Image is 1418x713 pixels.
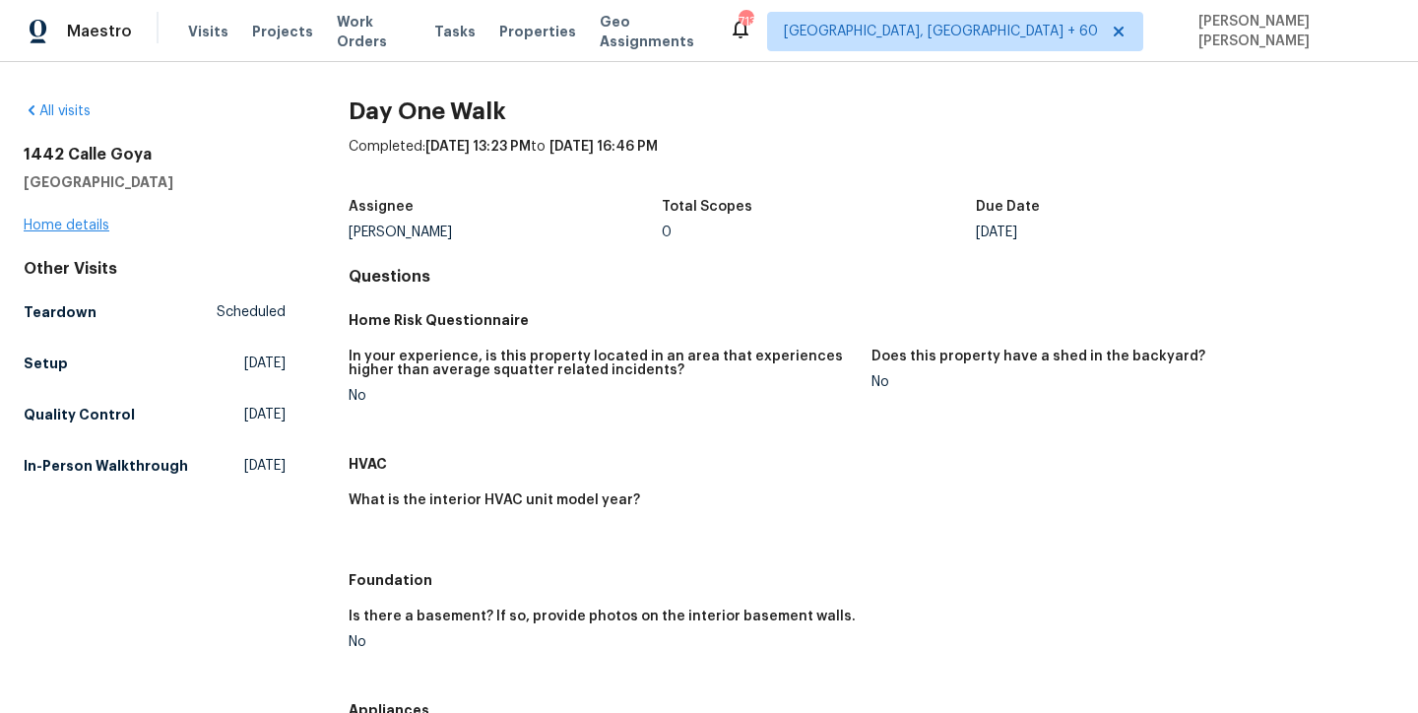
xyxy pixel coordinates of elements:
a: In-Person Walkthrough[DATE] [24,448,286,484]
span: [DATE] [244,456,286,476]
span: [DATE] 13:23 PM [425,140,531,154]
div: Completed: to [349,137,1394,188]
span: Geo Assignments [600,12,705,51]
span: [PERSON_NAME] [PERSON_NAME] [1191,12,1388,51]
h4: Questions [349,267,1394,287]
div: No [349,635,856,649]
h5: In-Person Walkthrough [24,456,188,476]
h5: What is the interior HVAC unit model year? [349,493,640,507]
h5: Total Scopes [662,200,752,214]
div: [DATE] [976,226,1290,239]
h5: Assignee [349,200,414,214]
h5: Does this property have a shed in the backyard? [871,350,1205,363]
span: Properties [499,22,576,41]
div: [PERSON_NAME] [349,226,663,239]
h5: Quality Control [24,405,135,424]
h5: Setup [24,354,68,373]
span: Tasks [434,25,476,38]
span: [GEOGRAPHIC_DATA], [GEOGRAPHIC_DATA] + 60 [784,22,1098,41]
div: 0 [662,226,976,239]
span: Visits [188,22,228,41]
a: Quality Control[DATE] [24,397,286,432]
span: Maestro [67,22,132,41]
h5: Is there a basement? If so, provide photos on the interior basement walls. [349,610,856,623]
h2: 1442 Calle Goya [24,145,286,164]
div: No [349,389,856,403]
a: Setup[DATE] [24,346,286,381]
h5: Home Risk Questionnaire [349,310,1394,330]
span: [DATE] [244,405,286,424]
a: Home details [24,219,109,232]
span: [DATE] [244,354,286,373]
div: No [871,375,1379,389]
span: Work Orders [337,12,411,51]
h5: Due Date [976,200,1040,214]
h2: Day One Walk [349,101,1394,121]
div: 713 [739,12,752,32]
h5: [GEOGRAPHIC_DATA] [24,172,286,192]
h5: Teardown [24,302,97,322]
h5: Foundation [349,570,1394,590]
span: Scheduled [217,302,286,322]
div: Other Visits [24,259,286,279]
h5: In your experience, is this property located in an area that experiences higher than average squa... [349,350,856,377]
span: [DATE] 16:46 PM [549,140,658,154]
span: Projects [252,22,313,41]
a: TeardownScheduled [24,294,286,330]
a: All visits [24,104,91,118]
h5: HVAC [349,454,1394,474]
